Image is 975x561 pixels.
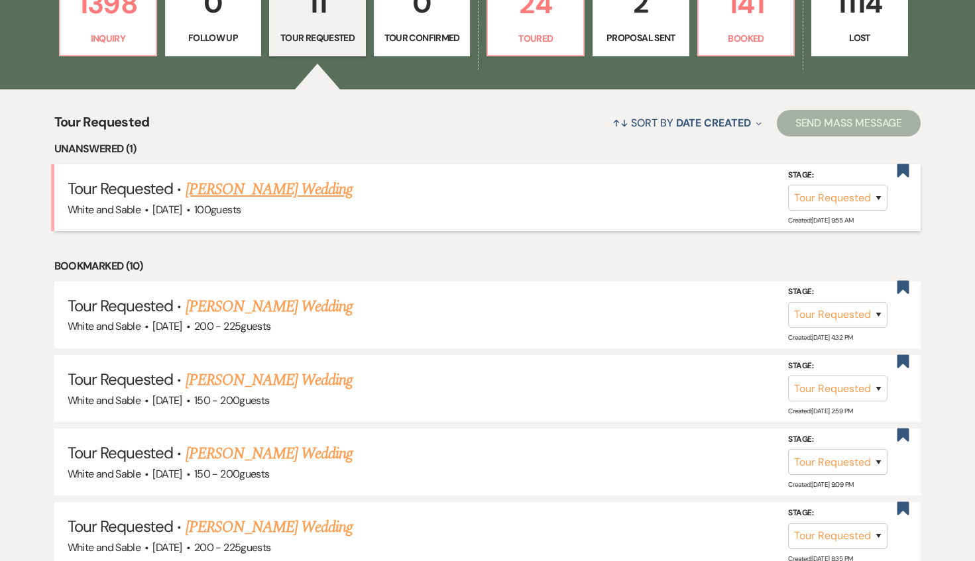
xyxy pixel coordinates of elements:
span: 150 - 200 guests [194,393,269,407]
label: Stage: [788,506,888,521]
span: Created: [DATE] 9:09 PM [788,480,853,489]
p: Tour Confirmed [382,30,462,45]
button: Send Mass Message [777,110,921,136]
span: Created: [DATE] 2:59 PM [788,407,852,415]
p: Tour Requested [278,30,357,45]
span: Tour Requested [68,516,174,536]
span: [DATE] [152,319,182,333]
a: [PERSON_NAME] Wedding [186,442,353,466]
label: Stage: [788,433,888,447]
span: 100 guests [194,203,241,217]
span: Tour Requested [68,369,174,389]
li: Unanswered (1) [54,140,921,158]
span: 150 - 200 guests [194,467,269,481]
span: [DATE] [152,540,182,554]
button: Sort By Date Created [607,105,766,140]
span: White and Sable [68,540,141,554]
p: Toured [496,31,575,46]
p: Inquiry [68,31,148,46]
p: Proposal Sent [601,30,681,45]
span: White and Sable [68,393,141,407]
p: Booked [707,31,786,46]
span: [DATE] [152,203,182,217]
span: Created: [DATE] 9:55 AM [788,216,853,225]
span: Tour Requested [54,112,150,140]
span: 200 - 225 guests [194,540,270,554]
li: Bookmarked (10) [54,258,921,275]
span: Date Created [676,116,751,130]
span: White and Sable [68,319,141,333]
span: [DATE] [152,467,182,481]
label: Stage: [788,285,888,299]
a: [PERSON_NAME] Wedding [186,295,353,319]
span: White and Sable [68,203,141,217]
a: [PERSON_NAME] Wedding [186,368,353,392]
span: White and Sable [68,467,141,481]
span: Tour Requested [68,178,174,199]
span: 200 - 225 guests [194,319,270,333]
p: Follow Up [174,30,253,45]
a: [PERSON_NAME] Wedding [186,178,353,201]
span: Tour Requested [68,295,174,316]
a: [PERSON_NAME] Wedding [186,515,353,539]
span: ↑↓ [612,116,628,130]
span: Created: [DATE] 4:32 PM [788,333,852,342]
label: Stage: [788,358,888,373]
span: [DATE] [152,393,182,407]
label: Stage: [788,168,888,183]
span: Tour Requested [68,442,174,463]
p: Lost [820,30,899,45]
